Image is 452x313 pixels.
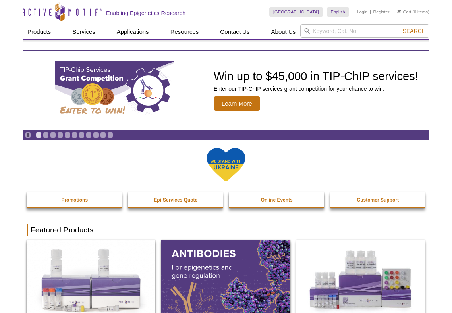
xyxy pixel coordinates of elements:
[267,24,301,39] a: About Us
[215,24,254,39] a: Contact Us
[27,224,425,236] h2: Featured Products
[86,132,92,138] a: Go to slide 8
[373,9,389,15] a: Register
[25,132,31,138] a: Toggle autoplay
[370,7,371,17] li: |
[71,132,77,138] a: Go to slide 6
[23,51,429,130] article: TIP-ChIP Services Grant Competition
[36,132,42,138] a: Go to slide 1
[357,197,399,203] strong: Customer Support
[300,24,429,38] input: Keyword, Cat. No.
[64,132,70,138] a: Go to slide 5
[55,61,174,120] img: TIP-ChIP Services Grant Competition
[166,24,204,39] a: Resources
[50,132,56,138] a: Go to slide 3
[112,24,154,39] a: Applications
[206,147,246,182] img: We Stand With Ukraine
[269,7,323,17] a: [GEOGRAPHIC_DATA]
[57,132,63,138] a: Go to slide 4
[68,24,100,39] a: Services
[397,7,429,17] li: (0 items)
[106,10,185,17] h2: Enabling Epigenetics Research
[357,9,368,15] a: Login
[43,132,49,138] a: Go to slide 2
[61,197,88,203] strong: Promotions
[397,9,411,15] a: Cart
[397,10,401,13] img: Your Cart
[23,24,56,39] a: Products
[214,70,418,82] h2: Win up to $45,000 in TIP-ChIP services!
[107,132,113,138] a: Go to slide 11
[261,197,293,203] strong: Online Events
[214,85,418,92] p: Enter our TIP-ChIP services grant competition for your chance to win.
[23,51,429,130] a: TIP-ChIP Services Grant Competition Win up to $45,000 in TIP-ChIP services! Enter our TIP-ChIP se...
[400,27,428,35] button: Search
[327,7,349,17] a: English
[330,192,426,207] a: Customer Support
[403,28,426,34] span: Search
[27,192,123,207] a: Promotions
[154,197,197,203] strong: Epi-Services Quote
[79,132,85,138] a: Go to slide 7
[214,96,260,111] span: Learn More
[128,192,224,207] a: Epi-Services Quote
[93,132,99,138] a: Go to slide 9
[100,132,106,138] a: Go to slide 10
[229,192,325,207] a: Online Events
